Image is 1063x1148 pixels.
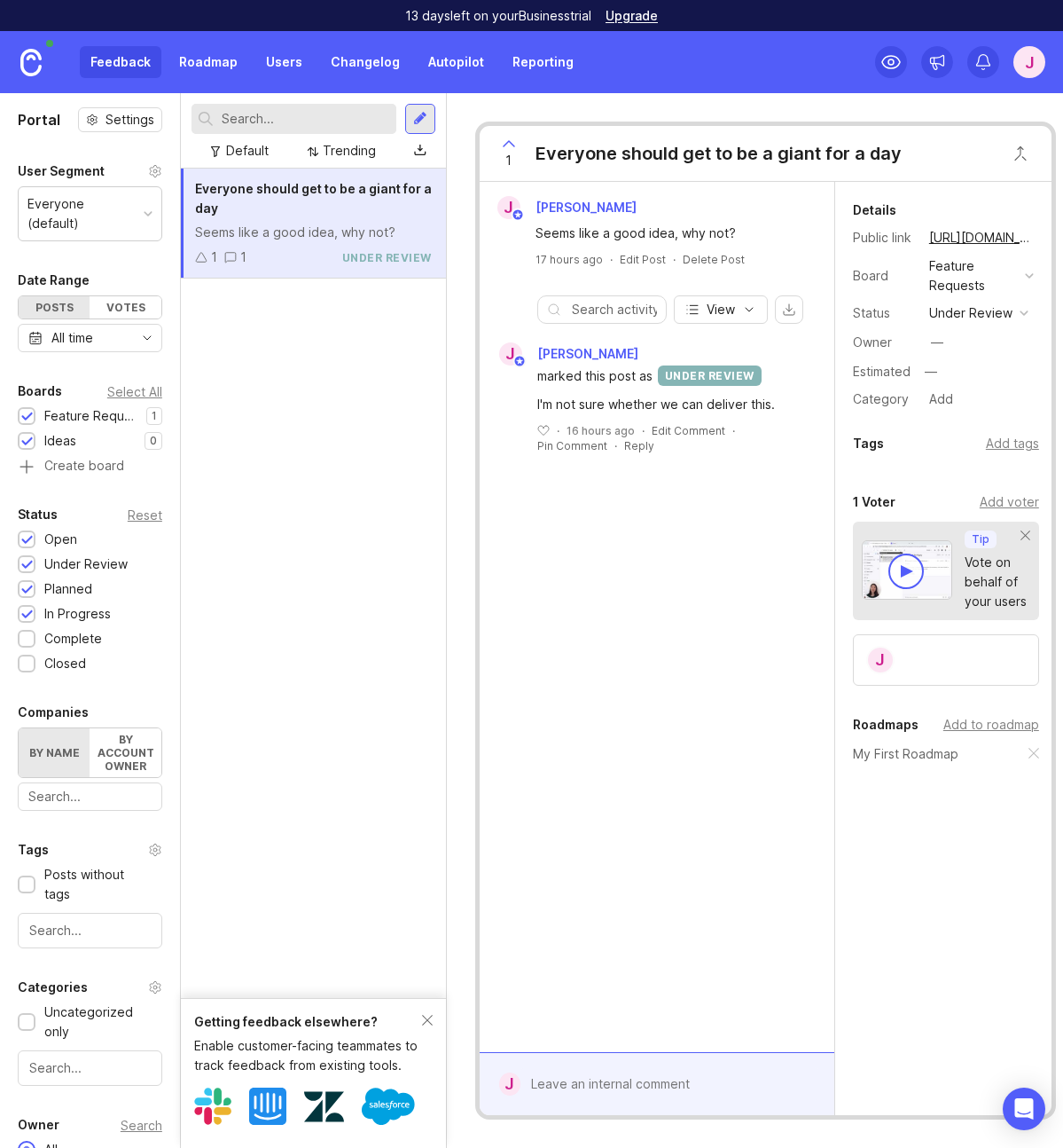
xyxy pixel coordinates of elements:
p: 0 [150,434,157,448]
div: Feature Requests [929,256,1018,295]
div: · [642,423,645,438]
img: member badge [512,355,526,368]
div: Category [853,389,915,409]
div: Closed [44,654,86,673]
div: Details [853,200,896,221]
input: Search... [222,109,389,129]
div: Posts [19,296,90,318]
div: Date Range [18,270,90,291]
img: Salesforce logo [362,1080,415,1133]
div: Public link [853,228,915,248]
div: Reset [128,510,162,520]
input: Search... [29,921,151,940]
button: export comments [775,295,803,324]
div: — [931,333,943,352]
div: Everyone should get to be a giant for a day [535,141,902,166]
div: 1 Voter [853,491,895,513]
div: Seems like a good idea, why not? [535,224,799,243]
div: Boards [18,381,62,402]
span: Everyone should get to be a giant for a day [195,181,432,216]
div: Tags [18,839,49,861]
button: J [1013,46,1045,78]
div: under review [929,303,1012,323]
p: Tip [972,532,989,546]
a: Everyone should get to be a giant for a daySeems like a good idea, why not?11under review [181,169,446,279]
span: marked this post as [537,366,653,386]
a: [URL][DOMAIN_NAME] [924,226,1039,249]
button: Close button [1003,136,1038,171]
div: Vote on behalf of your users [965,553,1027,611]
img: Intercom logo [249,1088,286,1125]
div: Categories [18,977,88,998]
p: 13 days left on your Business trial [405,7,591,25]
label: By name [19,728,90,777]
div: · [732,423,735,438]
button: Settings [78,107,162,132]
img: member badge [511,208,524,222]
div: Posts without tags [44,865,153,904]
span: Settings [106,111,154,129]
a: Changelog [320,46,410,78]
span: [PERSON_NAME] [537,344,638,364]
div: Board [853,266,915,286]
label: By account owner [90,728,160,777]
div: Edit Post [620,252,666,267]
div: Companies [18,702,89,723]
div: Everyone (default) [27,194,137,233]
div: — [919,360,942,383]
div: Tags [853,433,884,454]
a: My First Roadmap [853,744,958,764]
div: Estimated [853,366,911,378]
div: Getting feedback elsewhere? [194,1012,422,1032]
h1: Portal [18,109,60,130]
div: under review [658,366,762,386]
div: under review [342,250,432,265]
div: · [610,252,613,267]
input: Search... [29,1058,151,1078]
a: Users [255,46,313,78]
a: Add [915,388,958,411]
a: J[PERSON_NAME] [487,196,651,219]
div: Add tags [986,434,1039,453]
a: Roadmap [168,46,248,78]
div: I'm not sure whether we can deliver this. [537,395,797,414]
div: Complete [44,629,102,649]
div: Status [853,303,915,323]
div: 1 [211,248,217,267]
div: Default [226,141,269,161]
p: 1 [152,409,157,423]
div: 1 [240,248,246,267]
span: 16 hours ago [567,423,635,438]
div: Feature Requests [44,406,137,426]
span: View [707,301,735,318]
div: Status [18,504,58,525]
img: video-thumbnail-vote-d41b83416815613422e2ca741bf692cc.jpg [862,540,952,600]
input: Search... [28,787,152,806]
div: Delete Post [683,252,745,267]
div: Seems like a good idea, why not? [195,223,432,242]
div: Pin Comment [537,438,607,453]
a: J[PERSON_NAME] [489,342,644,366]
a: 17 hours ago [535,252,603,267]
div: · [614,438,617,453]
div: Enable customer-facing teammates to track feedback from existing tools. [194,1036,422,1075]
input: Search activity... [572,300,657,319]
div: J [866,646,895,674]
svg: toggle icon [133,331,161,345]
div: Owner [853,333,915,352]
div: Add [924,388,958,411]
img: Slack logo [194,1088,231,1125]
div: Reply [624,438,654,453]
div: Add to roadmap [943,715,1039,735]
div: Edit Comment [652,423,725,438]
img: Canny Home [20,49,42,76]
div: Ideas [44,431,76,451]
div: Planned [44,579,92,599]
button: View [674,295,768,324]
div: Trending [323,141,376,161]
div: Votes [90,296,160,318]
div: Add voter [980,492,1039,512]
